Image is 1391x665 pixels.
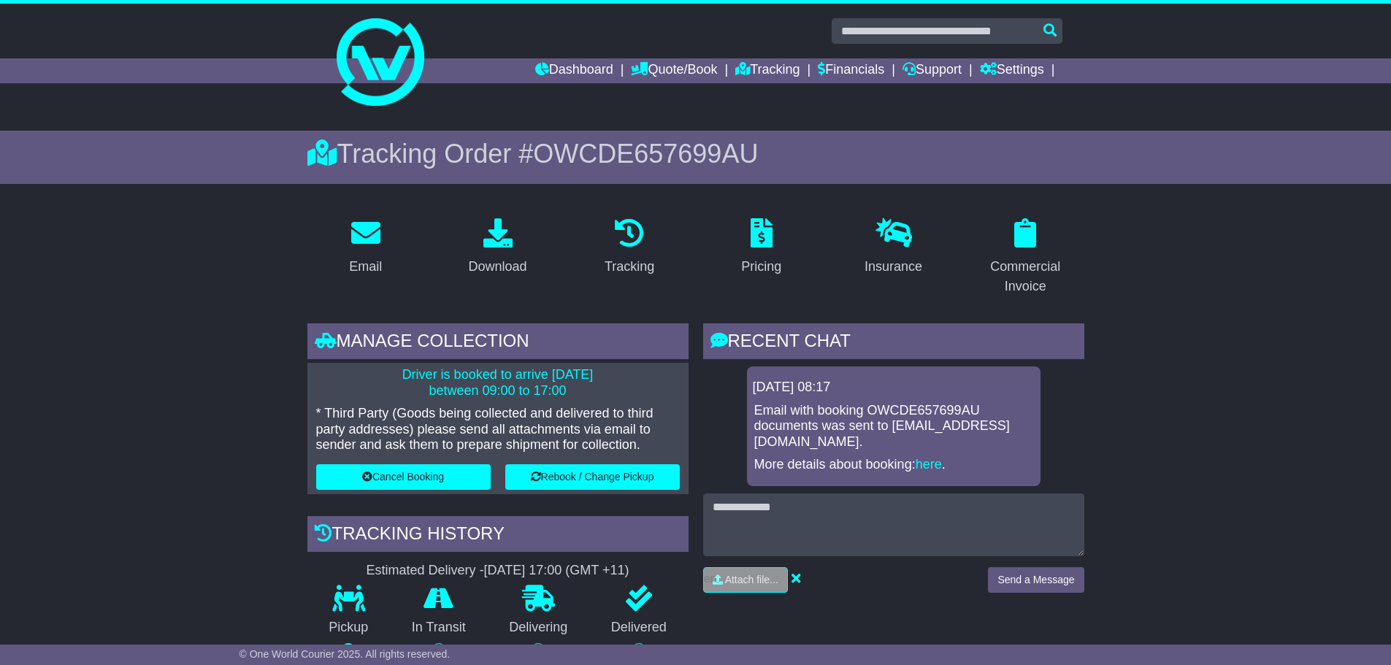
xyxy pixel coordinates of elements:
[967,213,1084,301] a: Commercial Invoice
[307,138,1084,169] div: Tracking Order #
[865,257,922,277] div: Insurance
[818,58,884,83] a: Financials
[316,406,680,453] p: * Third Party (Goods being collected and delivered to third party addresses) please send all atta...
[753,380,1035,396] div: [DATE] 08:17
[505,464,680,490] button: Rebook / Change Pickup
[595,213,664,282] a: Tracking
[240,648,451,660] span: © One World Courier 2025. All rights reserved.
[916,457,942,472] a: here
[754,457,1033,473] p: More details about booking: .
[735,58,800,83] a: Tracking
[741,257,781,277] div: Pricing
[349,257,382,277] div: Email
[340,213,391,282] a: Email
[732,213,791,282] a: Pricing
[484,563,629,579] div: [DATE] 17:00 (GMT +11)
[468,257,526,277] div: Download
[589,620,689,636] p: Delivered
[703,323,1084,363] div: RECENT CHAT
[316,464,491,490] button: Cancel Booking
[307,563,689,579] div: Estimated Delivery -
[855,213,932,282] a: Insurance
[754,403,1033,450] p: Email with booking OWCDE657699AU documents was sent to [EMAIL_ADDRESS][DOMAIN_NAME].
[459,213,536,282] a: Download
[976,257,1075,296] div: Commercial Invoice
[605,257,654,277] div: Tracking
[631,58,717,83] a: Quote/Book
[903,58,962,83] a: Support
[535,58,613,83] a: Dashboard
[488,620,590,636] p: Delivering
[307,620,391,636] p: Pickup
[390,620,488,636] p: In Transit
[988,567,1084,593] button: Send a Message
[533,139,758,169] span: OWCDE657699AU
[316,367,680,399] p: Driver is booked to arrive [DATE] between 09:00 to 17:00
[980,58,1044,83] a: Settings
[307,516,689,556] div: Tracking history
[307,323,689,363] div: Manage collection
